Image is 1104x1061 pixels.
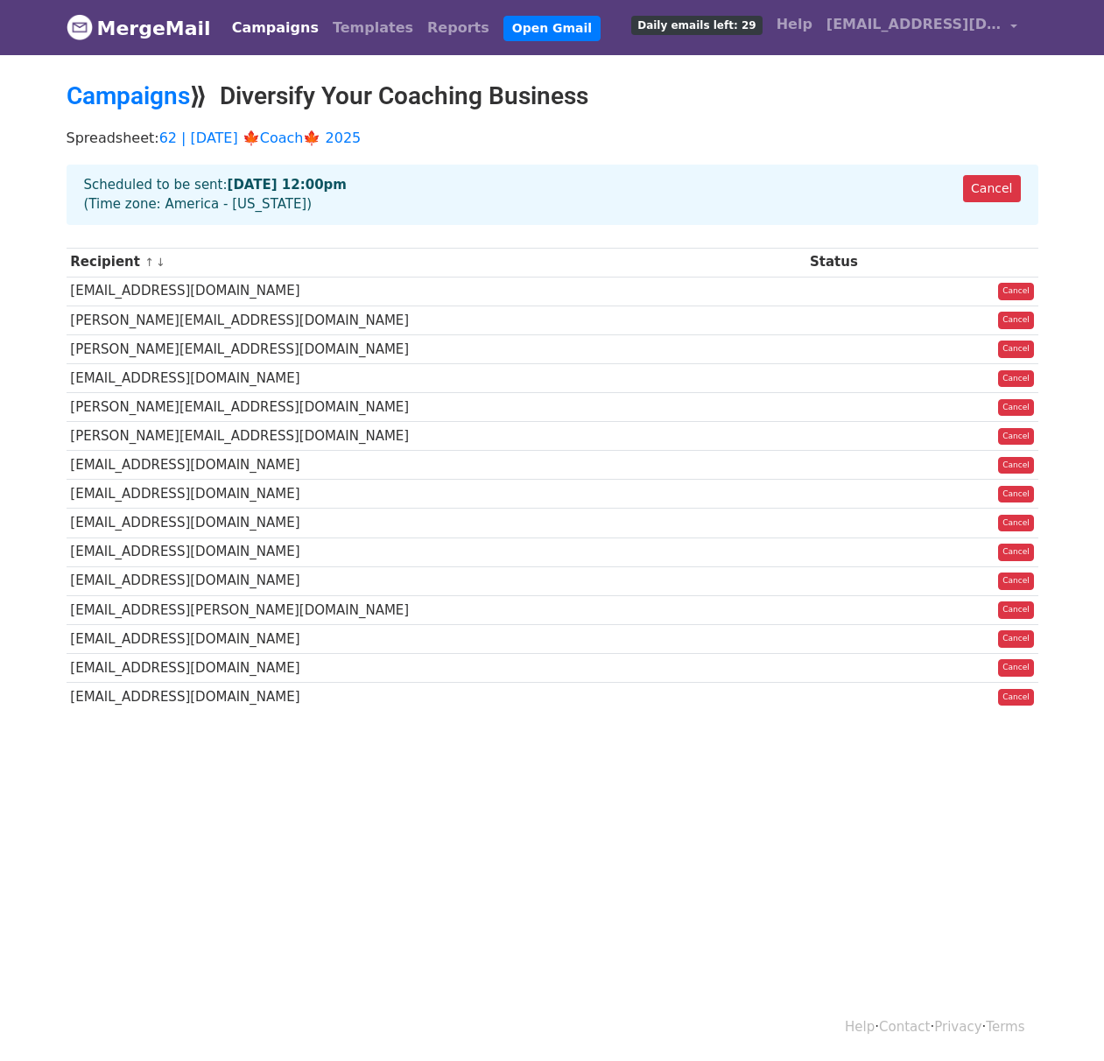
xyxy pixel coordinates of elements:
[998,283,1034,300] a: Cancel
[67,538,806,566] td: [EMAIL_ADDRESS][DOMAIN_NAME]
[67,81,190,110] a: Campaigns
[326,11,420,46] a: Templates
[631,16,762,35] span: Daily emails left: 29
[67,509,806,538] td: [EMAIL_ADDRESS][DOMAIN_NAME]
[67,653,806,682] td: [EMAIL_ADDRESS][DOMAIN_NAME]
[67,451,806,480] td: [EMAIL_ADDRESS][DOMAIN_NAME]
[144,256,154,269] a: ↑
[1016,977,1104,1061] iframe: Chat Widget
[228,177,347,193] strong: [DATE] 12:00pm
[963,175,1020,202] a: Cancel
[998,341,1034,358] a: Cancel
[986,1019,1024,1035] a: Terms
[67,165,1038,225] div: Scheduled to be sent: (Time zone: America - [US_STATE])
[67,595,806,624] td: [EMAIL_ADDRESS][PERSON_NAME][DOMAIN_NAME]
[225,11,326,46] a: Campaigns
[998,544,1034,561] a: Cancel
[998,573,1034,590] a: Cancel
[67,566,806,595] td: [EMAIL_ADDRESS][DOMAIN_NAME]
[67,81,1038,111] h2: ⟫ Diversify Your Coaching Business
[67,248,806,277] th: Recipient
[67,334,806,363] td: [PERSON_NAME][EMAIL_ADDRESS][DOMAIN_NAME]
[998,601,1034,619] a: Cancel
[879,1019,930,1035] a: Contact
[67,624,806,653] td: [EMAIL_ADDRESS][DOMAIN_NAME]
[934,1019,981,1035] a: Privacy
[770,7,819,42] a: Help
[67,277,806,306] td: [EMAIL_ADDRESS][DOMAIN_NAME]
[998,659,1034,677] a: Cancel
[998,428,1034,446] a: Cancel
[819,7,1024,48] a: [EMAIL_ADDRESS][DOMAIN_NAME]
[67,129,1038,147] p: Spreadsheet:
[67,363,806,392] td: [EMAIL_ADDRESS][DOMAIN_NAME]
[159,130,362,146] a: 62 | [DATE] 🍁Coach🍁 2025
[503,16,601,41] a: Open Gmail
[67,10,211,46] a: MergeMail
[67,14,93,40] img: MergeMail logo
[998,630,1034,648] a: Cancel
[67,422,806,451] td: [PERSON_NAME][EMAIL_ADDRESS][DOMAIN_NAME]
[998,370,1034,388] a: Cancel
[67,393,806,422] td: [PERSON_NAME][EMAIL_ADDRESS][DOMAIN_NAME]
[998,689,1034,706] a: Cancel
[998,457,1034,474] a: Cancel
[998,312,1034,329] a: Cancel
[67,683,806,712] td: [EMAIL_ADDRESS][DOMAIN_NAME]
[998,399,1034,417] a: Cancel
[998,486,1034,503] a: Cancel
[67,306,806,334] td: [PERSON_NAME][EMAIL_ADDRESS][DOMAIN_NAME]
[845,1019,875,1035] a: Help
[998,515,1034,532] a: Cancel
[624,7,769,42] a: Daily emails left: 29
[805,248,925,277] th: Status
[156,256,165,269] a: ↓
[826,14,1002,35] span: [EMAIL_ADDRESS][DOMAIN_NAME]
[67,480,806,509] td: [EMAIL_ADDRESS][DOMAIN_NAME]
[420,11,496,46] a: Reports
